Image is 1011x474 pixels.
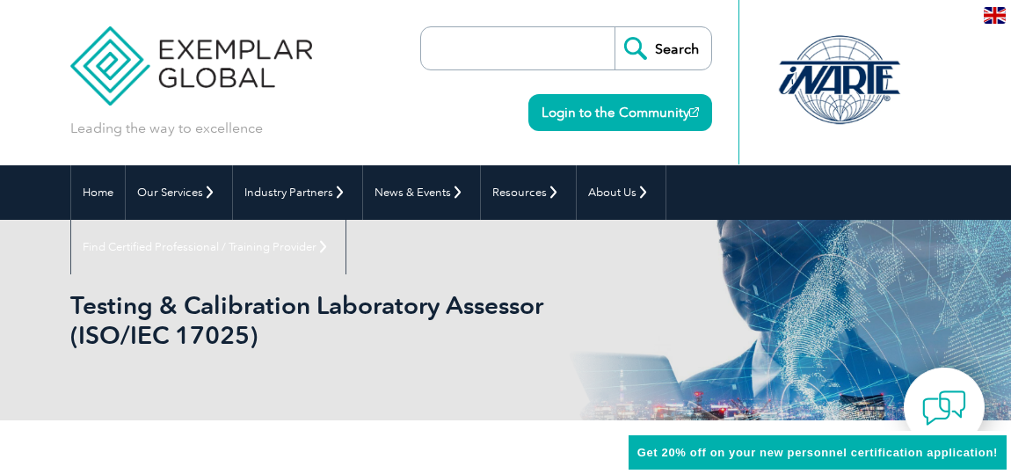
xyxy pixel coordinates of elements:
a: About Us [577,165,666,220]
a: Find Certified Professional / Training Provider [71,220,345,274]
input: Search [615,27,711,69]
h1: Testing & Calibration Laboratory Assessor (ISO/IEC 17025) [70,290,549,350]
img: en [984,7,1006,24]
span: Get 20% off on your new personnel certification application! [637,446,998,459]
a: Industry Partners [233,165,362,220]
a: Home [71,165,125,220]
a: Login to the Community [528,94,712,131]
p: Leading the way to excellence [70,119,263,138]
img: open_square.png [689,107,699,117]
a: Resources [481,165,576,220]
a: Our Services [126,165,232,220]
a: News & Events [363,165,480,220]
img: contact-chat.png [922,386,966,430]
